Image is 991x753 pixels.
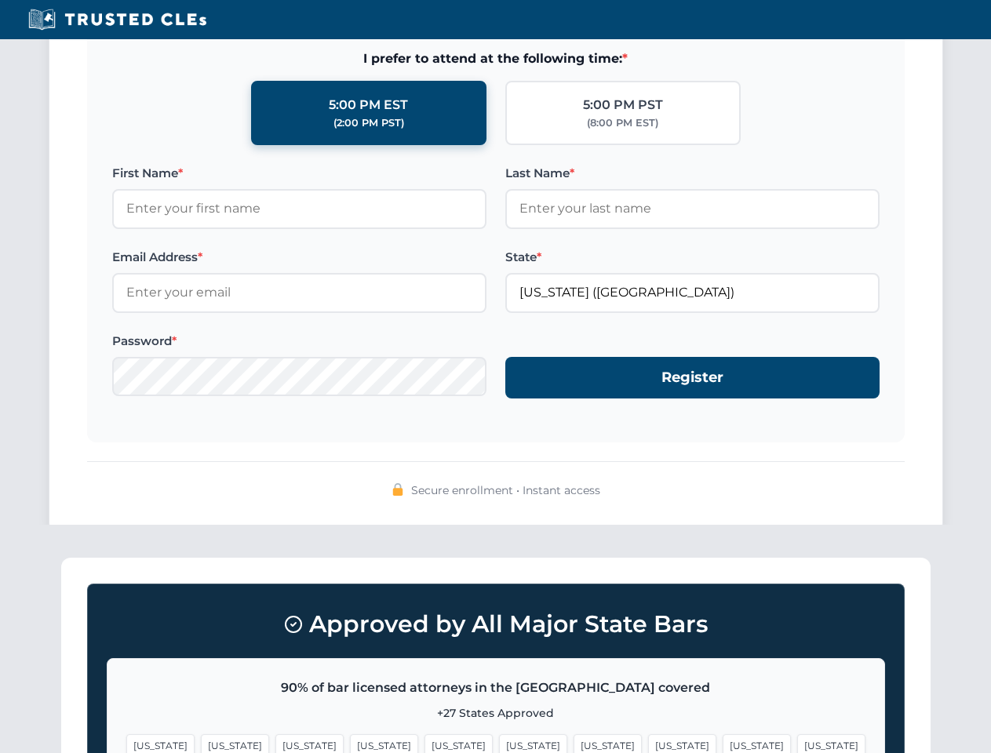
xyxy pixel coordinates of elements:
[505,248,880,267] label: State
[112,164,486,183] label: First Name
[583,95,663,115] div: 5:00 PM PST
[333,115,404,131] div: (2:00 PM PST)
[392,483,404,496] img: 🔒
[112,248,486,267] label: Email Address
[112,189,486,228] input: Enter your first name
[329,95,408,115] div: 5:00 PM EST
[411,482,600,499] span: Secure enrollment • Instant access
[587,115,658,131] div: (8:00 PM EST)
[126,704,865,722] p: +27 States Approved
[505,357,880,398] button: Register
[126,678,865,698] p: 90% of bar licensed attorneys in the [GEOGRAPHIC_DATA] covered
[107,603,885,646] h3: Approved by All Major State Bars
[112,332,486,351] label: Password
[505,164,880,183] label: Last Name
[112,49,880,69] span: I prefer to attend at the following time:
[24,8,211,31] img: Trusted CLEs
[112,273,486,312] input: Enter your email
[505,273,880,312] input: Florida (FL)
[505,189,880,228] input: Enter your last name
